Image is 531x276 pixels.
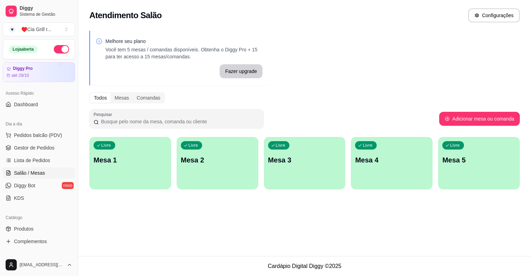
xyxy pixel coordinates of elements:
article: até 29/10 [12,73,29,78]
div: Acesso Rápido [3,88,75,99]
p: Mesa 3 [268,155,341,165]
span: Salão / Mesas [14,169,45,176]
button: LivreMesa 3 [264,137,346,189]
button: Select a team [3,22,75,36]
span: Lista de Pedidos [14,157,50,164]
button: Fazer upgrade [220,64,263,78]
a: Gestor de Pedidos [3,142,75,153]
p: Você tem 5 mesas / comandas disponíveis. Obtenha o Diggy Pro + 15 para ter acesso a 15 mesas/coma... [105,46,263,60]
span: Diggy Bot [14,182,35,189]
button: LivreMesa 2 [177,137,258,189]
span: Sistema de Gestão [20,12,72,17]
label: Pesquisar [94,111,115,117]
button: LivreMesa 5 [438,137,520,189]
button: Pedidos balcão (PDV) [3,130,75,141]
p: Mesa 2 [181,155,254,165]
span: Pedidos balcão (PDV) [14,132,62,139]
button: Alterar Status [54,45,69,53]
p: Mesa 5 [442,155,516,165]
a: Dashboard [3,99,75,110]
a: Diggy Botnovo [3,180,75,191]
a: Lista de Pedidos [3,155,75,166]
a: Diggy Proaté 29/10 [3,62,75,82]
div: Catálogo [3,212,75,223]
div: Dia a dia [3,118,75,130]
p: Melhore seu plano [105,38,263,45]
span: Complementos [14,238,47,245]
footer: Cardápio Digital Diggy © 2025 [78,256,531,276]
article: Diggy Pro [13,66,33,71]
a: Complementos [3,236,75,247]
span: ♥ [9,26,16,33]
span: Produtos [14,225,34,232]
span: Diggy [20,5,72,12]
span: KDS [14,195,24,202]
button: Adicionar mesa ou comanda [439,112,520,126]
p: Mesa 1 [94,155,167,165]
p: Livre [276,143,286,148]
button: LivreMesa 1 [89,137,171,189]
div: Comandas [133,93,164,103]
p: Livre [101,143,111,148]
button: Configurações [468,8,520,22]
h2: Atendimento Salão [89,10,162,21]
div: Loja aberta [9,45,38,53]
a: DiggySistema de Gestão [3,3,75,20]
div: Mesas [111,93,133,103]
p: Livre [450,143,460,148]
button: [EMAIL_ADDRESS][DOMAIN_NAME] [3,256,75,273]
p: Mesa 4 [355,155,428,165]
span: Gestor de Pedidos [14,144,54,151]
a: Salão / Mesas [3,167,75,179]
p: Livre [189,143,198,148]
div: ♥️Cia Grill r ... [21,26,51,33]
span: Dashboard [14,101,38,108]
input: Pesquisar [99,118,260,125]
p: Livre [363,143,373,148]
div: Todos [90,93,111,103]
a: KDS [3,193,75,204]
a: Produtos [3,223,75,234]
button: LivreMesa 4 [351,137,433,189]
span: [EMAIL_ADDRESS][DOMAIN_NAME] [20,262,64,268]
